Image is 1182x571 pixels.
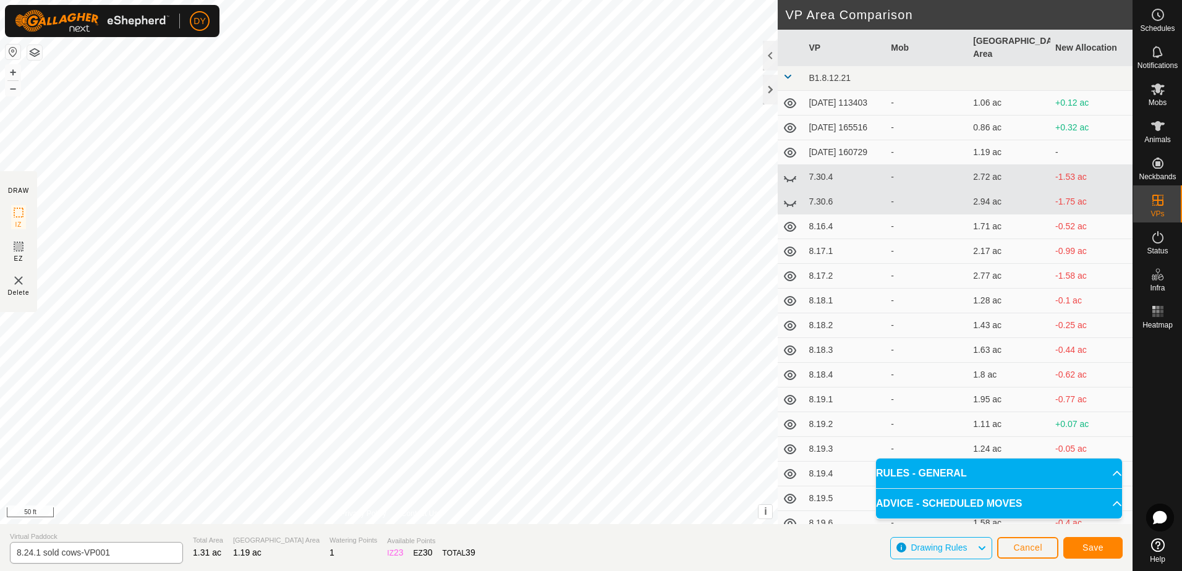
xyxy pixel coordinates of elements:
span: EZ [14,254,23,263]
div: - [891,146,963,159]
td: - [1050,140,1133,165]
span: Watering Points [330,535,377,546]
span: DY [193,15,205,28]
td: 1.11 ac [968,412,1050,437]
td: 1.71 ac [968,214,1050,239]
button: Save [1063,537,1123,559]
div: - [891,344,963,357]
span: 30 [423,548,433,557]
span: Available Points [387,536,475,546]
span: 1.19 ac [233,548,261,557]
p-accordion-header: ADVICE - SCHEDULED MOVES [876,489,1122,518]
div: - [891,121,963,134]
span: B1.8.12.21 [809,73,851,83]
td: 8.19.3 [804,437,886,462]
td: 1.24 ac [968,437,1050,462]
td: -0.1 ac [1050,289,1133,313]
span: IZ [15,220,22,229]
td: 1.58 ac [968,511,1050,536]
span: Cancel [1013,543,1042,552]
th: [GEOGRAPHIC_DATA] Area [968,30,1050,66]
h2: VP Area Comparison [785,7,1133,22]
div: - [891,245,963,258]
button: Reset Map [6,44,20,59]
div: - [891,294,963,307]
td: -0.52 ac [1050,214,1133,239]
td: [DATE] 160729 [804,140,886,165]
span: Animals [1144,136,1171,143]
div: EZ [414,546,433,559]
td: 8.18.1 [804,289,886,313]
td: 1.63 ac [968,338,1050,363]
td: -1.58 ac [1050,264,1133,289]
span: 39 [466,548,475,557]
td: [DATE] 113403 [804,91,886,116]
div: - [891,517,963,530]
span: Infra [1150,284,1165,292]
p-accordion-header: RULES - GENERAL [876,459,1122,488]
span: Help [1150,556,1165,563]
td: 2.72 ac [968,165,1050,190]
button: – [6,81,20,96]
td: 8.19.4 [804,462,886,486]
td: -0.25 ac [1050,313,1133,338]
button: Map Layers [27,45,42,60]
td: 7.30.4 [804,165,886,190]
td: 1.28 ac [968,289,1050,313]
div: - [891,269,963,282]
td: 1.06 ac [968,91,1050,116]
div: - [891,171,963,184]
span: Mobs [1149,99,1167,106]
span: VPs [1150,210,1164,218]
td: 8.18.3 [804,338,886,363]
div: - [891,442,963,455]
th: New Allocation [1050,30,1133,66]
td: -0.4 ac [1050,511,1133,536]
div: - [891,96,963,109]
td: +0.12 ac [1050,91,1133,116]
span: i [764,506,767,517]
td: 8.16.4 [804,214,886,239]
td: 8.18.4 [804,363,886,387]
td: 8.19.6 [804,511,886,536]
span: Total Area [193,535,223,546]
td: 0.86 ac [968,116,1050,140]
th: Mob [886,30,968,66]
div: - [891,418,963,431]
span: Notifications [1137,62,1178,69]
td: [DATE] 165516 [804,116,886,140]
span: 1.31 ac [193,548,221,557]
img: Gallagher Logo [15,10,169,32]
td: 7.30.6 [804,190,886,214]
button: i [759,505,772,518]
td: +0.32 ac [1050,116,1133,140]
td: 2.94 ac [968,190,1050,214]
td: 1.43 ac [968,313,1050,338]
button: + [6,65,20,80]
td: 8.18.2 [804,313,886,338]
span: ADVICE - SCHEDULED MOVES [876,496,1022,511]
td: 1.95 ac [968,387,1050,412]
div: - [891,220,963,233]
span: 1 [330,548,334,557]
span: RULES - GENERAL [876,466,967,481]
span: Delete [8,288,30,297]
span: Status [1147,247,1168,255]
th: VP [804,30,886,66]
span: Virtual Paddock [10,531,183,542]
td: -1.53 ac [1050,165,1133,190]
span: Drawing Rules [911,543,967,552]
td: -0.62 ac [1050,363,1133,387]
span: [GEOGRAPHIC_DATA] Area [233,535,320,546]
div: DRAW [8,186,29,195]
button: Cancel [997,537,1058,559]
span: Neckbands [1139,173,1176,180]
div: - [891,393,963,406]
a: Contact Us [401,508,438,519]
td: 8.19.2 [804,412,886,437]
td: 1.19 ac [968,140,1050,165]
td: 8.17.1 [804,239,886,264]
div: IZ [387,546,403,559]
td: 2.17 ac [968,239,1050,264]
span: Heatmap [1142,321,1173,329]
